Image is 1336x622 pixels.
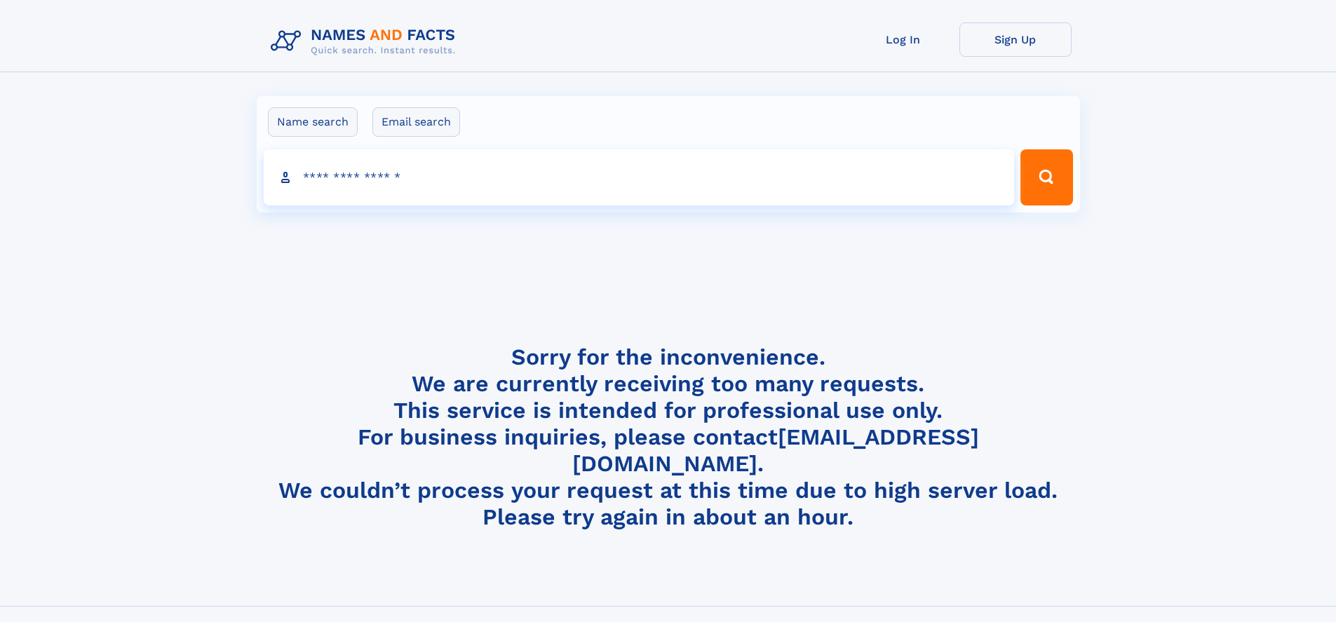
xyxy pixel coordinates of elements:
[1020,149,1072,205] button: Search Button
[572,424,979,477] a: [EMAIL_ADDRESS][DOMAIN_NAME]
[959,22,1072,57] a: Sign Up
[847,22,959,57] a: Log In
[265,344,1072,531] h4: Sorry for the inconvenience. We are currently receiving too many requests. This service is intend...
[265,22,467,60] img: Logo Names and Facts
[268,107,358,137] label: Name search
[372,107,460,137] label: Email search
[264,149,1015,205] input: search input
